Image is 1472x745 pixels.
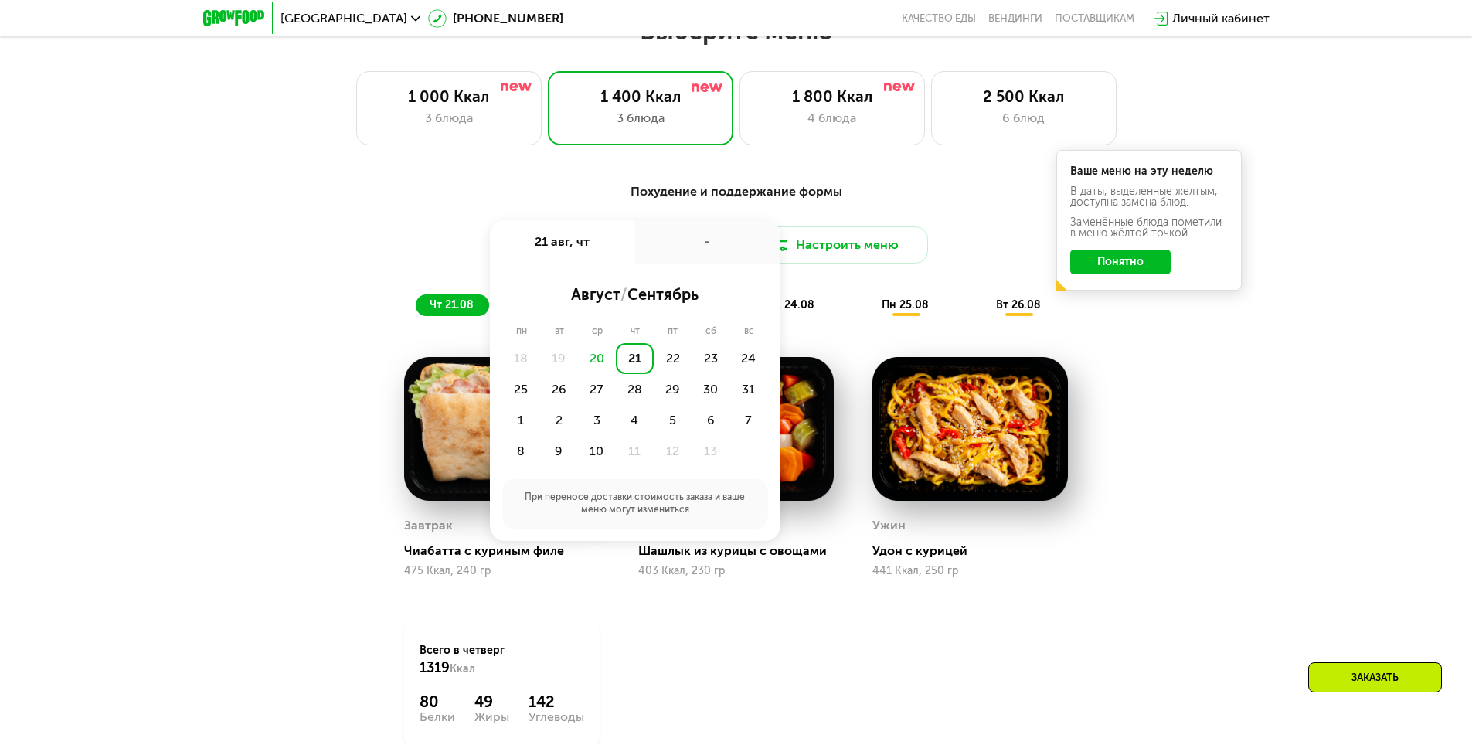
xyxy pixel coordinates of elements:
[872,543,1080,559] div: Удон с курицей
[490,220,635,264] div: 21 авг, чт
[616,374,654,405] div: 28
[768,298,814,311] span: вс 24.08
[529,692,584,711] div: 142
[1172,9,1270,28] div: Личный кабинет
[756,87,909,106] div: 1 800 Ккал
[692,405,729,436] div: 6
[578,343,616,374] div: 20
[627,285,699,304] span: сентябрь
[756,109,909,128] div: 4 блюда
[502,405,540,436] div: 1
[902,12,976,25] a: Качество еды
[372,87,525,106] div: 1 000 Ккал
[996,298,1041,311] span: вт 26.08
[947,87,1100,106] div: 2 500 Ккал
[616,436,654,467] div: 11
[420,643,584,677] div: Всего в четверг
[729,374,767,405] div: 31
[540,405,578,436] div: 2
[692,325,730,338] div: сб
[947,109,1100,128] div: 6 блюд
[635,220,780,264] div: -
[638,543,846,559] div: Шашлык из курицы с овощами
[578,374,616,405] div: 27
[529,711,584,723] div: Углеводы
[654,374,692,405] div: 29
[654,325,692,338] div: пт
[404,565,600,577] div: 475 Ккал, 240 гр
[1070,166,1228,177] div: Ваше меню на эту неделю
[617,325,654,338] div: чт
[654,405,692,436] div: 5
[692,374,729,405] div: 30
[420,692,455,711] div: 80
[540,374,578,405] div: 26
[578,436,616,467] div: 10
[450,662,475,675] span: Ккал
[1070,186,1228,208] div: В даты, выделенные желтым, доступна замена блюд.
[692,436,729,467] div: 13
[654,343,692,374] div: 22
[988,12,1042,25] a: Вендинги
[564,109,717,128] div: 3 блюда
[654,436,692,467] div: 12
[502,343,540,374] div: 18
[616,405,654,436] div: 4
[404,514,453,537] div: Завтрак
[502,479,768,529] div: При переносе доставки стоимость заказа и ваше меню могут измениться
[279,182,1194,202] div: Похудение и поддержание формы
[882,298,929,311] span: пн 25.08
[638,565,834,577] div: 403 Ккал, 230 гр
[872,565,1068,577] div: 441 Ккал, 250 гр
[474,692,509,711] div: 49
[502,325,541,338] div: пн
[1070,250,1171,274] button: Понятно
[430,298,474,311] span: чт 21.08
[729,343,767,374] div: 24
[1308,662,1442,692] div: Заказать
[1070,217,1228,239] div: Заменённые блюда пометили в меню жёлтой точкой.
[428,9,563,28] a: [PHONE_NUMBER]
[404,543,612,559] div: Чиабатта с куриным филе
[620,285,627,304] span: /
[540,343,578,374] div: 19
[280,12,407,25] span: [GEOGRAPHIC_DATA]
[571,285,620,304] span: август
[872,514,906,537] div: Ужин
[730,325,768,338] div: вс
[420,659,450,676] span: 1319
[616,343,654,374] div: 21
[729,405,767,436] div: 7
[474,711,509,723] div: Жиры
[564,87,717,106] div: 1 400 Ккал
[372,109,525,128] div: 3 блюда
[578,405,616,436] div: 3
[578,325,617,338] div: ср
[1055,12,1134,25] div: поставщикам
[502,374,540,405] div: 25
[420,711,455,723] div: Белки
[540,436,578,467] div: 9
[743,226,928,264] button: Настроить меню
[541,325,578,338] div: вт
[502,436,540,467] div: 8
[692,343,729,374] div: 23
